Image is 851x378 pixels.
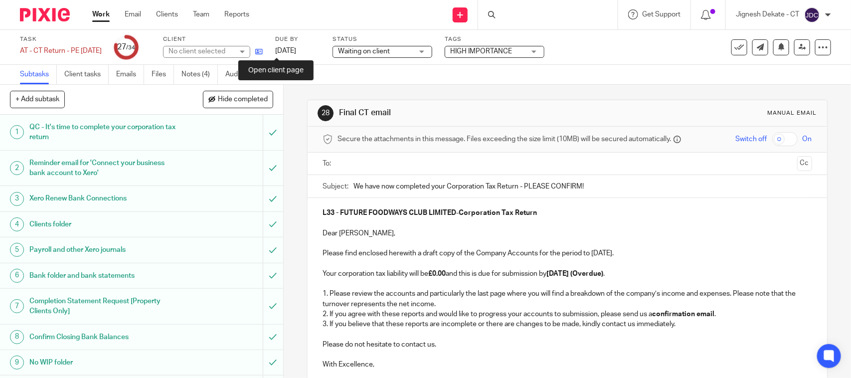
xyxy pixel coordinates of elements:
[450,48,512,55] span: HIGH IMPORTANCE
[20,35,102,43] label: Task
[323,182,348,191] label: Subject:
[64,65,109,84] a: Client tasks
[323,208,812,218] p: -
[29,156,178,181] h1: Reminder email for 'Connect your business bank account to Xero'
[29,294,178,319] h1: Completion Statement Request [Property Clients Only]
[181,65,218,84] a: Notes (4)
[156,9,178,19] a: Clients
[193,9,209,19] a: Team
[323,340,812,350] p: Please do not hesitate to contact us.
[117,41,135,53] div: 27
[163,35,263,43] label: Client
[323,228,812,238] p: Dear [PERSON_NAME],
[323,159,334,169] label: To:
[218,96,268,104] span: Hide completed
[333,35,432,43] label: Status
[29,120,178,145] h1: QC - It's time to complete your corporation tax return
[10,299,24,313] div: 7
[323,360,812,370] p: With Excellence,
[275,47,296,54] span: [DATE]
[338,134,671,144] span: Secure the attachments in this message. Files exceeding the size limit (10MB) will be secured aut...
[339,108,589,118] h1: Final CT email
[275,35,320,43] label: Due by
[92,9,110,19] a: Work
[126,45,135,50] small: /34
[736,9,799,19] p: Jignesh Dekate - CT
[29,355,178,370] h1: No WIP folder
[29,330,178,345] h1: Confirm Closing Bank Balances
[20,8,70,21] img: Pixie
[152,65,174,84] a: Files
[125,9,141,19] a: Email
[803,134,812,144] span: On
[428,270,446,277] strong: £0.00
[29,191,178,206] h1: Xero Renew Bank Connections
[459,209,537,216] strong: Corporation Tax Return
[10,356,24,370] div: 9
[804,7,820,23] img: svg%3E
[10,269,24,283] div: 6
[116,65,144,84] a: Emails
[652,311,714,318] strong: confirmation email
[29,268,178,283] h1: Bank folder and bank statements
[10,125,24,139] div: 1
[10,217,24,231] div: 4
[323,248,812,258] p: Please find enclosed herewith a draft copy of the Company Accounts for the period to [DATE].
[29,217,178,232] h1: Clients folder
[768,109,817,117] div: Manual email
[318,105,334,121] div: 28
[546,270,603,277] strong: [DATE] (Overdue)
[323,309,812,319] p: 2. If you agree with these reports and would like to progress your accounts to submission, please...
[445,35,544,43] label: Tags
[736,134,767,144] span: Switch off
[323,209,456,216] strong: L33 - FUTURE FOODWAYS CLUB LIMITED
[10,91,65,108] button: + Add subtask
[797,156,812,171] button: Cc
[20,46,102,56] div: AT - CT Return - PE [DATE]
[10,330,24,344] div: 8
[10,243,24,257] div: 5
[10,161,24,175] div: 2
[323,289,812,309] p: 1. Please review the accounts and particularly the last page where you will find a breakdown of t...
[224,9,249,19] a: Reports
[169,46,233,56] div: No client selected
[323,269,812,279] p: Your corporation tax liability will be and this is due for submission by .
[225,65,264,84] a: Audit logs
[10,192,24,206] div: 3
[20,65,57,84] a: Subtasks
[642,11,681,18] span: Get Support
[20,46,102,56] div: AT - CT Return - PE 31-03-2023
[203,91,273,108] button: Hide completed
[323,319,812,329] p: 3. If you believe that these reports are incomplete or there are changes to be made, kindly conta...
[29,242,178,257] h1: Payroll and other Xero journals
[338,48,390,55] span: Waiting on client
